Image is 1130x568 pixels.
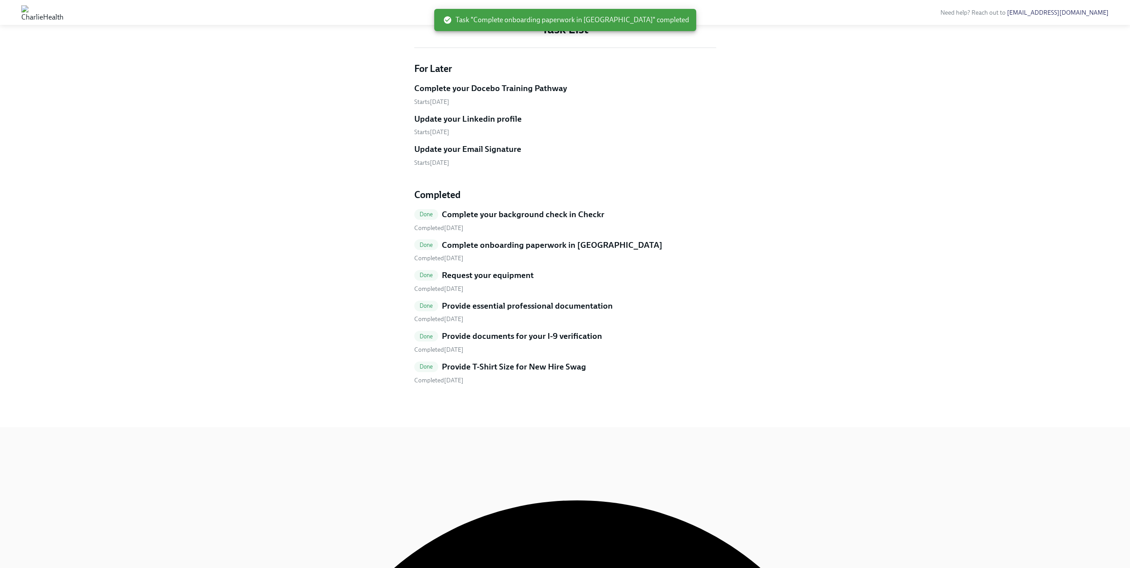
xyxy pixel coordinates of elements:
a: DoneProvide documents for your I-9 verification Completed[DATE] [414,330,716,354]
a: DoneProvide essential professional documentation Completed[DATE] [414,300,716,324]
a: Update your Linkedin profileStarts[DATE] [414,113,716,137]
img: CharlieHealth [21,5,63,20]
h5: Provide documents for your I-9 verification [442,330,602,342]
p: Task List [414,21,716,37]
span: Done [414,333,439,340]
h5: Request your equipment [442,270,534,281]
span: Monday, August 25th 2025, 10:00 am [414,128,449,136]
span: Friday, August 8th 2025, 6:52 pm [414,285,464,293]
h5: Complete your Docebo Training Pathway [414,83,567,94]
h5: Complete your background check in Checkr [442,209,604,220]
h5: Complete onboarding paperwork in [GEOGRAPHIC_DATA] [442,239,662,251]
a: [EMAIL_ADDRESS][DOMAIN_NAME] [1007,9,1109,16]
h5: Update your Email Signature [414,143,521,155]
span: Monday, August 25th 2025, 10:00 am [414,98,449,106]
span: Done [414,363,439,370]
span: Monday, August 25th 2025, 10:00 am [414,159,449,167]
span: Done [414,272,439,278]
a: DoneComplete onboarding paperwork in [GEOGRAPHIC_DATA] Completed[DATE] [414,239,716,263]
h4: Completed [414,188,716,202]
h4: For Later [414,62,716,75]
span: Friday, August 8th 2025, 6:49 pm [414,346,464,354]
span: Task "Complete onboarding paperwork in [GEOGRAPHIC_DATA]" completed [443,15,689,25]
a: Complete your Docebo Training PathwayStarts[DATE] [414,83,716,106]
span: Friday, August 8th 2025, 6:14 pm [414,377,464,384]
span: Done [414,242,439,248]
span: Friday, August 8th 2025, 6:52 pm [414,315,464,323]
span: Done [414,211,439,218]
h5: Update your Linkedin profile [414,113,522,125]
h5: Provide essential professional documentation [442,300,613,312]
span: Need help? Reach out to [940,9,1109,16]
a: DoneComplete your background check in Checkr Completed[DATE] [414,209,716,232]
h5: Provide T-Shirt Size for New Hire Swag [442,361,586,373]
a: DoneProvide T-Shirt Size for New Hire Swag Completed[DATE] [414,361,716,385]
span: Done [414,302,439,309]
span: Friday, August 8th 2025, 6:13 pm [414,224,464,232]
a: DoneRequest your equipment Completed[DATE] [414,270,716,293]
span: Monday, August 11th 2025, 3:12 pm [414,254,464,262]
a: Update your Email SignatureStarts[DATE] [414,143,716,167]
